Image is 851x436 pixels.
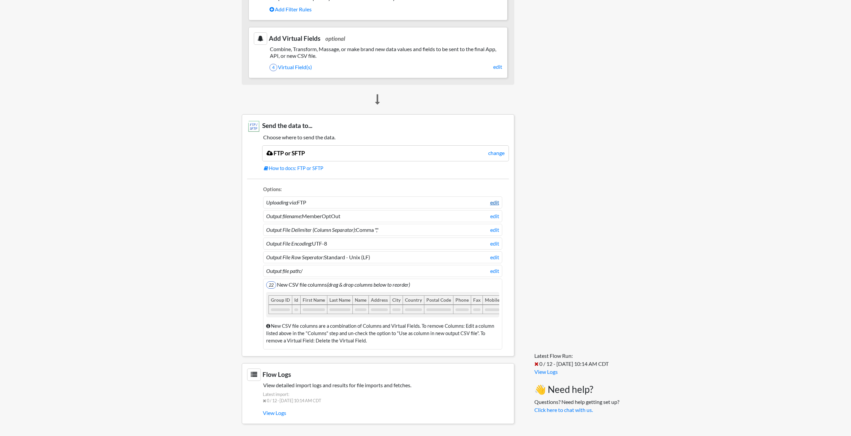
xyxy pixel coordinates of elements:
[368,295,390,305] div: Address
[264,165,509,172] a: How to docs: FTP or SFTP
[534,352,609,367] span: Latest Flow Run: 0 / 12 - [DATE] 10:14 AM CDT
[534,369,558,375] a: View Logs
[327,295,353,305] div: Last Name
[263,279,502,350] li: New CSV file columns
[267,150,305,157] a: FTP or SFTP
[266,319,499,347] div: New CSV file columns are a combination of Columns and Virtual Fields. To remove Columns: Edit a c...
[266,254,324,260] i: Output File Row Seperator:
[270,4,502,15] a: Add Filter Rules
[352,295,369,305] div: Name
[424,295,453,305] div: Postal Code
[270,61,502,73] a: 4Virtual Field(s)
[300,295,327,305] div: First Name
[266,199,297,205] i: Uploading via:
[270,64,277,71] span: 4
[266,213,302,219] i: Output filename:
[247,391,509,407] span: Latest import: 0 / 12 - [DATE] 10:14 AM CDT
[490,267,499,275] a: edit
[263,210,502,222] li: MemberOptOut
[490,212,499,220] a: edit
[327,281,410,288] i: (drag & drop columns below to reorder)
[247,120,260,133] img: FTP or SFTP
[471,295,483,305] div: Fax
[488,149,505,157] a: change
[247,134,509,140] h5: Choose where to send the data.
[269,295,292,305] div: Group ID
[266,281,276,289] span: 22
[263,186,502,195] li: Options:
[493,63,502,71] a: edit
[490,198,499,206] a: edit
[325,35,345,42] span: optional
[390,295,403,305] div: City
[534,384,619,395] h3: 👋 Need help?
[263,238,502,250] li: UTF-8
[266,268,301,274] i: Output file path:
[247,120,509,133] h3: Send the data to...
[254,32,502,45] h3: Add Virtual Fields
[818,403,843,428] iframe: Drift Widget Chat Controller
[247,369,509,381] h3: Flow Logs
[453,295,471,305] div: Phone
[263,196,502,208] li: FTP
[403,295,424,305] div: Country
[292,295,301,305] div: Id
[263,251,502,263] li: Standard - Unix (LF)
[263,265,502,277] li: /
[263,224,502,236] li: Comma ","
[490,253,499,261] a: edit
[483,295,502,305] div: Mobile
[534,398,619,414] p: Questions? Need help getting set up?
[534,407,593,413] a: Click here to chat with us.
[254,46,502,58] h5: Combine, Transform, Massage, or make brand new data values and fields to be sent to the final App...
[490,226,499,234] a: edit
[266,240,312,247] i: Output File Encoding:
[247,382,509,388] h5: View detailed import logs and results for file imports and fetches.
[490,240,499,248] a: edit
[266,227,356,233] i: Output File Delimiter (Column Separator):
[263,407,509,419] a: View Logs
